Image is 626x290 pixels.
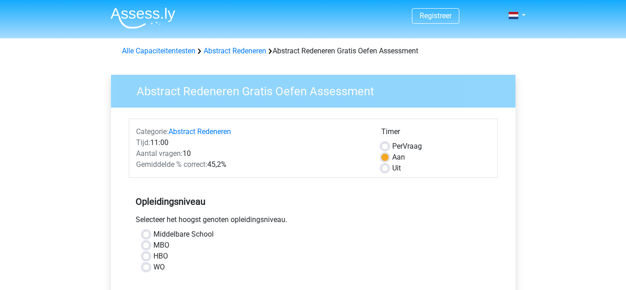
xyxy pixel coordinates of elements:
[153,229,214,240] label: Middelbare School
[136,138,150,147] span: Tijd:
[392,152,405,163] label: Aan
[204,47,266,55] a: Abstract Redeneren
[122,47,195,55] a: Alle Capaciteitentesten
[153,240,169,251] label: MBO
[126,81,509,98] h3: Abstract Redeneren Gratis Oefen Assessment
[381,126,490,141] div: Timer
[118,46,508,57] div: Abstract Redeneren Gratis Oefen Assessment
[392,163,401,174] label: Uit
[136,149,183,158] span: Aantal vragen:
[129,159,374,170] div: 45,2%
[129,214,498,229] div: Selecteer het hoogst genoten opleidingsniveau.
[392,142,403,150] span: Per
[129,148,374,159] div: 10
[129,137,374,148] div: 11:00
[392,141,422,152] label: Vraag
[136,192,491,211] h5: Opleidingsniveau
[153,262,165,273] label: WO
[136,127,168,136] span: Categorie:
[168,127,231,136] a: Abstract Redeneren
[110,7,175,29] img: Assessly
[420,11,452,20] a: Registreer
[136,160,207,169] span: Gemiddelde % correct:
[153,251,168,262] label: HBO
